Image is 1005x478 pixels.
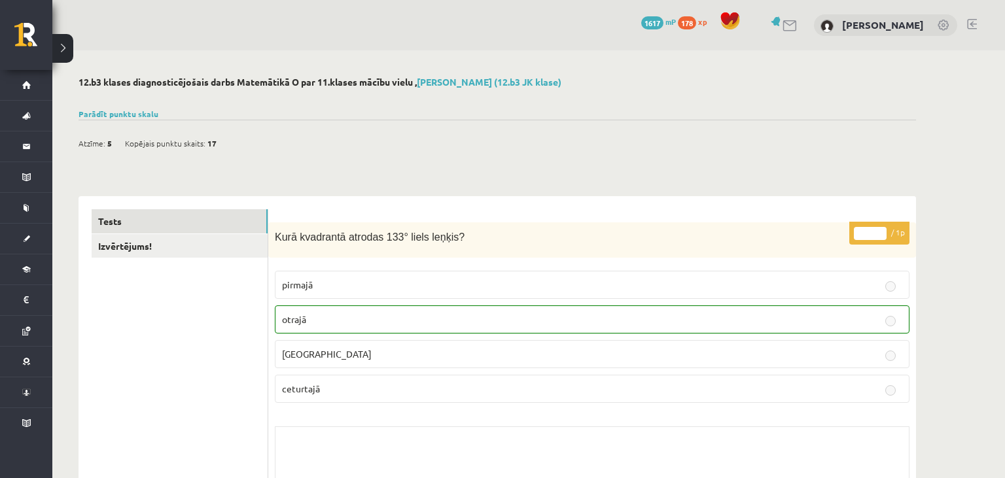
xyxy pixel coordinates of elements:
[885,316,896,326] input: otrajā
[641,16,676,27] a: 1617 mP
[107,133,112,153] span: 5
[79,77,916,88] h2: 12.b3 klases diagnosticējošais darbs Matemātikā O par 11.klases mācību vielu ,
[14,23,52,56] a: Rīgas 1. Tālmācības vidusskola
[92,209,268,233] a: Tests
[849,222,909,245] p: / 1p
[282,279,313,290] span: pirmajā
[698,16,707,27] span: xp
[207,133,217,153] span: 17
[665,16,676,27] span: mP
[282,313,306,325] span: otrajā
[842,18,924,31] a: [PERSON_NAME]
[282,348,372,360] span: [GEOGRAPHIC_DATA]
[885,281,896,292] input: pirmajā
[79,133,105,153] span: Atzīme:
[678,16,696,29] span: 178
[678,16,713,27] a: 178 xp
[641,16,663,29] span: 1617
[417,76,561,88] a: [PERSON_NAME] (12.b3 JK klase)
[125,133,205,153] span: Kopējais punktu skaits:
[282,383,320,394] span: ceturtajā
[885,385,896,396] input: ceturtajā
[92,234,268,258] a: Izvērtējums!
[79,109,158,119] a: Parādīt punktu skalu
[820,20,834,33] img: Maija Solovjova
[275,231,465,243] span: Kurā kvadrantā atrodas 133° liels leņķis?
[885,350,896,361] input: [GEOGRAPHIC_DATA]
